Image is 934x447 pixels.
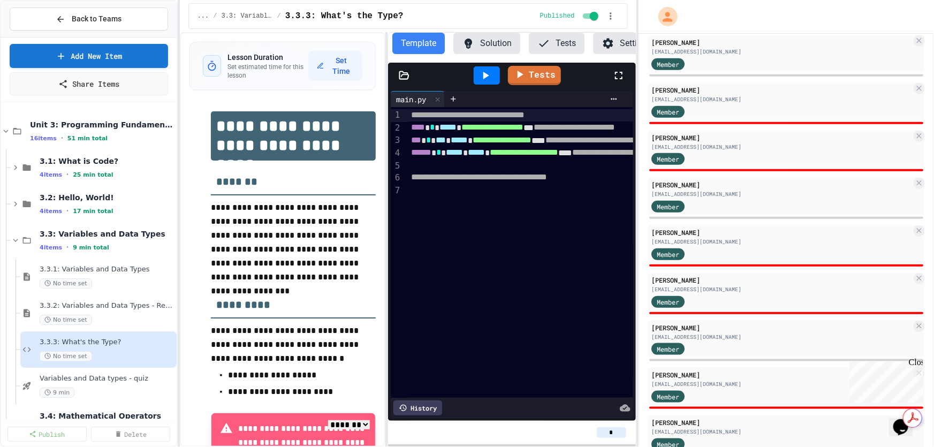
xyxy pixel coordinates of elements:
span: 3.1: What is Code? [40,156,174,166]
button: Set Time [308,51,362,81]
span: 4 items [40,208,62,215]
span: No time set [40,315,92,325]
div: [PERSON_NAME] [651,133,912,142]
span: 3.4: Mathematical Operators [40,411,174,421]
span: Member [657,59,679,69]
a: Tests [508,66,561,85]
div: [PERSON_NAME] [651,85,912,95]
div: [EMAIL_ADDRESS][DOMAIN_NAME] [651,285,912,293]
span: 3.3.3: What's the Type? [40,338,174,347]
div: [PERSON_NAME] [651,228,912,237]
button: Settings [593,33,659,54]
span: Member [657,344,679,354]
span: 3.3.2: Variables and Data Types - Review [40,301,174,310]
button: Tests [529,33,584,54]
div: main.py [391,91,445,107]
div: [PERSON_NAME] [651,370,912,380]
span: / [277,12,281,20]
span: Published [540,12,575,20]
button: Back to Teams [10,7,168,31]
div: 1 [391,109,401,122]
div: Content is published and visible to students [540,10,601,22]
iframe: chat widget [845,358,923,403]
span: 3.3: Variables and Data Types [40,229,174,239]
span: 3.3.3: What's the Type? [285,10,404,22]
div: [EMAIL_ADDRESS][DOMAIN_NAME] [651,190,912,198]
button: Template [392,33,445,54]
div: [EMAIL_ADDRESS][DOMAIN_NAME] [651,333,912,341]
div: 3 [391,134,401,147]
span: No time set [40,278,92,289]
div: History [393,400,442,415]
span: Member [657,249,679,259]
div: 7 [391,185,401,196]
span: Back to Teams [72,13,122,25]
div: [PERSON_NAME] [651,275,912,285]
span: Member [657,107,679,117]
a: Add New Item [10,44,168,68]
div: 6 [391,172,401,185]
div: [EMAIL_ADDRESS][DOMAIN_NAME] [651,48,912,56]
div: [PERSON_NAME] [651,37,912,47]
div: 2 [391,122,401,135]
span: / [213,12,217,20]
span: Member [657,297,679,307]
span: 9 min total [73,244,109,251]
span: Member [657,202,679,211]
span: 9 min [40,388,74,398]
a: Publish [7,427,87,442]
span: • [66,170,69,179]
span: Member [657,392,679,401]
div: [PERSON_NAME] [651,418,912,427]
span: 4 items [40,244,62,251]
span: 3.3.1: Variables and Data Types [40,265,174,274]
span: • [66,207,69,215]
span: Unit 3: Programming Fundamentals [30,120,174,130]
span: ... [198,12,209,20]
button: Solution [453,33,520,54]
span: No time set [40,351,92,361]
span: • [66,243,69,252]
span: • [61,134,63,142]
div: [EMAIL_ADDRESS][DOMAIN_NAME] [651,95,912,103]
span: 3.2: Hello, World! [40,193,174,202]
a: Delete [91,427,170,442]
div: [EMAIL_ADDRESS][DOMAIN_NAME] [651,428,912,436]
div: [PERSON_NAME] [651,323,912,332]
p: Set estimated time for this lesson [227,63,309,80]
div: My Account [647,4,680,29]
span: 4 items [40,171,62,178]
a: Share Items [10,72,168,95]
span: Variables and Data types - quiz [40,374,174,383]
div: [PERSON_NAME] [651,180,912,190]
div: Chat with us now!Close [4,4,74,68]
iframe: chat widget [889,404,923,436]
span: 16 items [30,135,57,142]
div: [EMAIL_ADDRESS][DOMAIN_NAME] [651,238,912,246]
div: 4 [391,147,401,160]
span: 51 min total [67,135,108,142]
span: 25 min total [73,171,113,178]
div: main.py [391,94,431,105]
div: [EMAIL_ADDRESS][DOMAIN_NAME] [651,143,912,151]
span: 3.3: Variables and Data Types [222,12,273,20]
div: [EMAIL_ADDRESS][DOMAIN_NAME] [651,380,912,388]
div: 5 [391,160,401,172]
span: Member [657,154,679,164]
span: 17 min total [73,208,113,215]
h3: Lesson Duration [227,52,309,63]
